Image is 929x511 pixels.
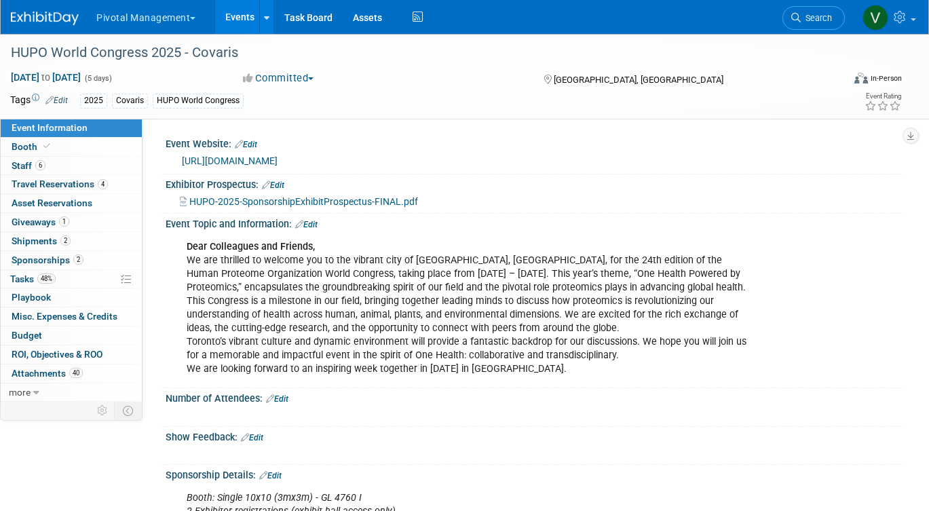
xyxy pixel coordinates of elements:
[6,41,826,65] div: HUPO World Congress 2025 - Covaris
[11,12,79,25] img: ExhibitDay
[9,387,31,398] span: more
[12,368,83,379] span: Attachments
[177,233,759,383] div: We are thrilled to welcome you to the vibrant city of [GEOGRAPHIC_DATA], [GEOGRAPHIC_DATA], for t...
[153,94,244,108] div: HUPO World Congress
[73,254,83,265] span: 2
[98,179,108,189] span: 4
[166,134,902,151] div: Event Website:
[1,364,142,383] a: Attachments40
[12,235,71,246] span: Shipments
[1,288,142,307] a: Playbook
[166,214,902,231] div: Event Topic and Information:
[1,138,142,156] a: Booth
[10,71,81,83] span: [DATE] [DATE]
[43,143,50,150] i: Booth reservation complete
[83,74,112,83] span: (5 days)
[187,241,315,252] b: Dear Colleagues and Friends,
[862,5,888,31] img: Valerie Weld
[80,94,107,108] div: 2025
[259,471,282,480] a: Edit
[115,402,143,419] td: Toggle Event Tabs
[12,292,51,303] span: Playbook
[238,71,319,86] button: Committed
[1,326,142,345] a: Budget
[801,13,832,23] span: Search
[262,181,284,190] a: Edit
[241,433,263,442] a: Edit
[235,140,257,149] a: Edit
[166,174,902,192] div: Exhibitor Prospectus:
[865,93,901,100] div: Event Rating
[10,93,68,109] td: Tags
[37,273,56,284] span: 48%
[166,465,902,482] div: Sponsorship Details:
[12,141,53,152] span: Booth
[35,160,45,170] span: 6
[1,213,142,231] a: Giveaways1
[69,368,83,378] span: 40
[782,6,845,30] a: Search
[12,311,117,322] span: Misc. Expenses & Credits
[854,73,868,83] img: Format-Inperson.png
[12,178,108,189] span: Travel Reservations
[166,388,902,406] div: Number of Attendees:
[1,307,142,326] a: Misc. Expenses & Credits
[10,273,56,284] span: Tasks
[1,270,142,288] a: Tasks48%
[187,492,362,504] i: Booth: Single 10x10 (3mx3m) - GL 4760 I
[1,383,142,402] a: more
[12,197,92,208] span: Asset Reservations
[1,251,142,269] a: Sponsorships2
[59,216,69,227] span: 1
[554,75,723,85] span: [GEOGRAPHIC_DATA], [GEOGRAPHIC_DATA]
[91,402,115,419] td: Personalize Event Tab Strip
[295,220,318,229] a: Edit
[1,345,142,364] a: ROI, Objectives & ROO
[189,196,418,207] span: HUPO-2025-SponsorshipExhibitProspectus-FINAL.pdf
[12,160,45,171] span: Staff
[12,254,83,265] span: Sponsorships
[12,349,102,360] span: ROI, Objectives & ROO
[180,196,418,207] a: HUPO-2025-SponsorshipExhibitProspectus-FINAL.pdf
[112,94,148,108] div: Covaris
[870,73,902,83] div: In-Person
[182,155,278,166] a: [URL][DOMAIN_NAME]
[1,175,142,193] a: Travel Reservations4
[1,157,142,175] a: Staff6
[12,216,69,227] span: Giveaways
[12,330,42,341] span: Budget
[60,235,71,246] span: 2
[39,72,52,83] span: to
[770,71,902,91] div: Event Format
[1,194,142,212] a: Asset Reservations
[266,394,288,404] a: Edit
[166,427,902,444] div: Show Feedback:
[12,122,88,133] span: Event Information
[45,96,68,105] a: Edit
[1,119,142,137] a: Event Information
[1,232,142,250] a: Shipments2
